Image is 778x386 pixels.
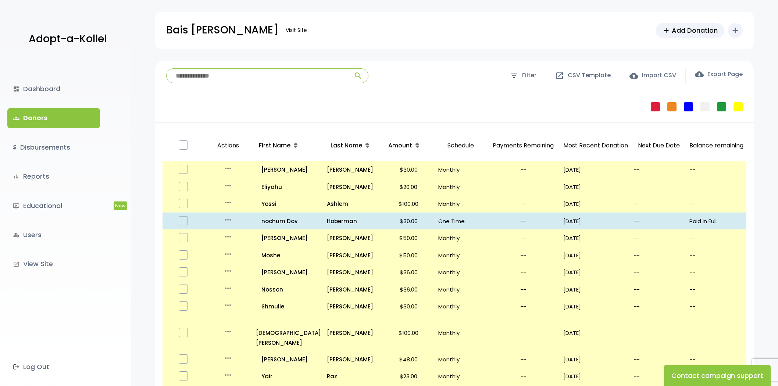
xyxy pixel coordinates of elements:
i: more_horiz [224,301,232,310]
p: -- [489,371,557,381]
span: cloud_upload [629,71,638,80]
p: -- [489,233,557,243]
p: $23.00 [385,371,432,381]
i: more_horiz [224,354,232,362]
p: -- [634,216,684,226]
span: New [114,201,127,210]
a: Hoberman [327,216,379,226]
a: Moshe [256,250,321,260]
p: -- [489,267,557,277]
a: [PERSON_NAME] [256,233,321,243]
p: $30.00 [385,165,432,175]
i: more_horiz [224,215,232,224]
p: [DATE] [563,354,628,364]
p: $30.00 [385,216,432,226]
a: manage_accountsUsers [7,225,100,245]
i: manage_accounts [13,232,19,238]
a: [PERSON_NAME] [327,250,379,260]
button: add [728,23,743,38]
a: [PERSON_NAME] [327,285,379,294]
p: -- [634,199,684,209]
span: CSV Template [568,70,611,81]
a: Shmulie [256,301,321,311]
i: more_horiz [224,164,232,173]
a: [PERSON_NAME] [256,267,321,277]
a: [PERSON_NAME] [256,165,321,175]
p: -- [489,182,557,192]
span: Import CSV [642,70,676,81]
a: [PERSON_NAME] [327,233,379,243]
p: -- [489,216,557,226]
i: more_horiz [224,232,232,241]
p: -- [634,328,684,338]
p: [DATE] [563,371,628,381]
label: Export Page [695,70,743,79]
a: [PERSON_NAME] [327,182,379,192]
p: [DATE] [563,216,628,226]
p: [DATE] [563,199,628,209]
a: [PERSON_NAME] [327,354,379,364]
p: -- [489,199,557,209]
span: filter_list [510,71,518,80]
a: Yossi [256,199,321,209]
p: Monthly [438,250,483,260]
p: [DATE] [563,250,628,260]
p: $30.00 [385,301,432,311]
span: open_in_new [555,71,564,80]
p: $48.00 [385,354,432,364]
p: [PERSON_NAME] [327,267,379,277]
a: $Disbursements [7,137,100,157]
p: -- [634,301,684,311]
i: more_horiz [224,181,232,190]
p: [PERSON_NAME] [256,354,321,364]
span: Last Name [331,141,362,150]
p: Monthly [438,328,483,338]
p: -- [689,165,743,175]
p: Yair [256,371,321,381]
span: add [662,26,670,35]
button: search [348,69,368,83]
a: Eliyahu [256,182,321,192]
p: -- [634,165,684,175]
span: groups [13,115,19,122]
p: -- [689,354,743,364]
a: Log Out [7,357,100,377]
p: [DATE] [563,233,628,243]
button: Contact campaign support [664,365,771,386]
a: Raz [327,371,379,381]
p: Most Recent Donation [563,140,628,151]
a: [DEMOGRAPHIC_DATA][PERSON_NAME] [256,318,321,348]
p: Next Due Date [634,140,684,151]
p: Monthly [438,233,483,243]
a: dashboardDashboard [7,79,100,99]
a: Adopt-a-Kollel [25,21,107,57]
p: $100.00 [385,328,432,338]
p: One Time [438,216,483,226]
p: -- [689,267,743,277]
p: $36.00 [385,285,432,294]
a: [PERSON_NAME] [327,301,379,311]
a: ondemand_videoEducationalNew [7,196,100,216]
p: $50.00 [385,250,432,260]
p: Payments Remaining [489,133,557,158]
p: [DATE] [563,328,628,338]
span: cloud_download [695,70,704,79]
p: -- [489,285,557,294]
p: Monthly [438,267,483,277]
p: Ashlem [327,199,379,209]
p: Monthly [438,199,483,209]
i: launch [13,261,19,268]
p: $36.00 [385,267,432,277]
p: Nosson [256,285,321,294]
p: Balance remaining [689,140,743,151]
